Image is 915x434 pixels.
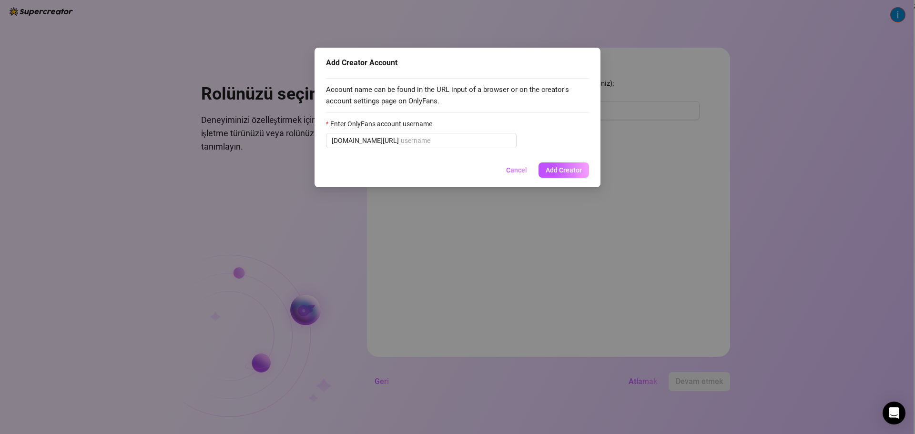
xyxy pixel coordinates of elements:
input: Enter OnlyFans account username [401,135,511,146]
span: Account name can be found in the URL input of a browser or on the creator's account settings page... [326,84,589,107]
span: [DOMAIN_NAME][URL] [332,135,399,146]
label: Enter OnlyFans account username [326,119,438,129]
span: Cancel [506,166,527,174]
button: Cancel [498,162,535,178]
div: Add Creator Account [326,57,589,69]
button: Add Creator [539,162,589,178]
div: Intercom Messenger'ı açın [883,402,905,424]
span: Add Creator [546,166,582,174]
